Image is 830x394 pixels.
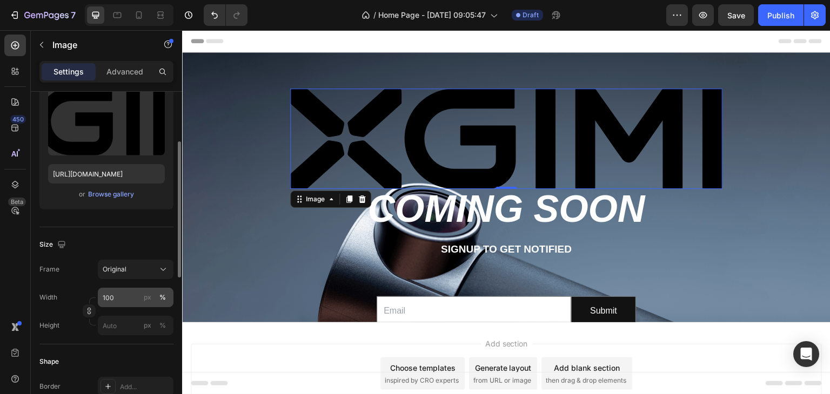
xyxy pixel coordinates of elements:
button: Publish [758,4,804,26]
p: Image [52,40,144,50]
div: Size [39,238,68,252]
span: / [373,11,376,19]
span: Save [727,11,745,20]
button: px [156,319,169,332]
input: https://example.com/image.jpg [48,164,165,184]
button: Save [718,4,754,26]
button: Original [98,260,173,279]
span: or [79,188,85,201]
div: Undo/Redo [204,4,247,26]
button: px [156,291,169,304]
p: 7 [71,9,76,22]
button: Browse gallery [88,189,135,200]
input: px% [98,316,173,335]
div: 450 [10,115,26,124]
span: Draft [523,11,539,19]
label: Height [39,322,59,329]
button: % [141,291,154,304]
div: px [144,321,151,330]
img: preview-image [48,87,165,155]
label: Frame [39,266,59,273]
div: Generate layout [293,332,350,343]
span: Home Page - [DATE] 09:05:47 [378,11,486,19]
label: Width [39,294,57,301]
div: px [144,293,151,302]
input: px% [98,288,173,307]
span: Original [103,266,126,273]
div: Browse gallery [88,189,134,199]
iframe: To enrich screen reader interactions, please activate Accessibility in Grammarly extension settings [182,30,830,394]
p: Advanced [106,67,143,76]
span: Add section [299,308,350,319]
div: Add... [120,382,171,392]
p: Settings [53,67,84,76]
button: 7 [4,4,81,26]
div: Choose templates [208,332,273,343]
div: % [159,321,166,330]
div: Shape [39,358,59,365]
button: % [141,319,154,332]
div: Open Intercom Messenger [793,341,819,367]
div: % [159,293,166,302]
div: Border [39,383,61,390]
div: Publish [767,10,794,21]
input: Email [195,266,389,296]
div: Beta [8,198,26,206]
div: Add blank section [372,332,438,343]
button: Submit [390,267,453,295]
div: Submit [408,273,435,289]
